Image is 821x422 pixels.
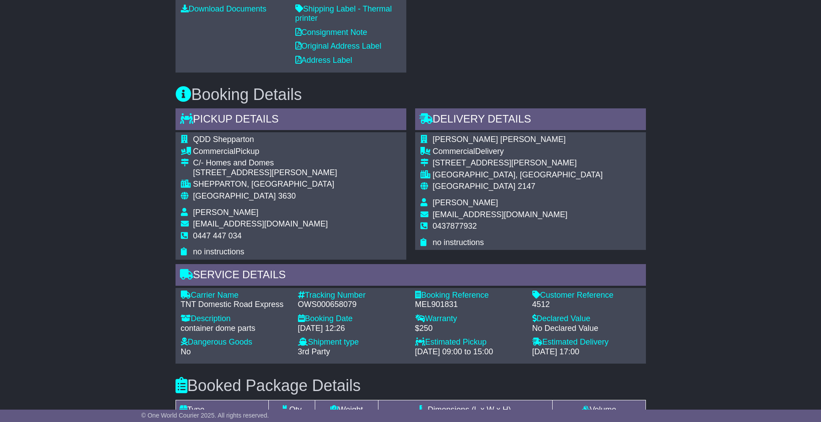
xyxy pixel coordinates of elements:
a: Download Documents [181,4,267,13]
div: Description [181,314,289,324]
div: Dangerous Goods [181,338,289,347]
div: Booking Date [298,314,406,324]
td: Volume [552,400,645,419]
span: 3630 [278,192,296,200]
span: [EMAIL_ADDRESS][DOMAIN_NAME] [193,219,328,228]
div: Delivery [433,147,603,157]
h3: Booking Details [176,86,646,104]
span: no instructions [193,247,244,256]
span: [PERSON_NAME] [PERSON_NAME] [433,135,566,144]
h3: Booked Package Details [176,377,646,395]
div: Estimated Delivery [532,338,641,347]
span: QDD Shepparton [193,135,254,144]
div: No Declared Value [532,324,641,334]
div: Pickup [193,147,337,157]
a: Original Address Label [295,42,382,50]
span: 0447 447 034 [193,231,242,240]
div: Delivery Details [415,108,646,132]
span: [EMAIL_ADDRESS][DOMAIN_NAME] [433,210,568,219]
div: Pickup Details [176,108,406,132]
div: Warranty [415,314,523,324]
td: Weight [315,400,378,419]
span: 2147 [518,182,535,191]
td: Type [176,400,268,419]
div: [STREET_ADDRESS][PERSON_NAME] [433,158,603,168]
span: Commercial [193,147,236,156]
span: [PERSON_NAME] [433,198,498,207]
span: no instructions [433,238,484,247]
div: [DATE] 17:00 [532,347,641,357]
span: No [181,347,191,356]
div: [DATE] 09:00 to 15:00 [415,347,523,357]
div: Service Details [176,264,646,288]
div: [STREET_ADDRESS][PERSON_NAME] [193,168,337,178]
div: Booking Reference [415,291,523,300]
span: Commercial [433,147,475,156]
span: 0437877932 [433,222,477,230]
div: [GEOGRAPHIC_DATA], [GEOGRAPHIC_DATA] [433,170,603,180]
span: [GEOGRAPHIC_DATA] [193,192,276,200]
div: C/- Homes and Domes [193,158,337,168]
div: container dome parts [181,324,289,334]
td: Dimensions (L x W x H) [378,400,553,419]
div: Shipment type [298,338,406,347]
div: Estimated Pickup [415,338,523,347]
div: TNT Domestic Road Express [181,300,289,310]
span: © One World Courier 2025. All rights reserved. [141,412,269,419]
div: Declared Value [532,314,641,324]
div: OWS000658079 [298,300,406,310]
td: Qty. [268,400,315,419]
div: [DATE] 12:26 [298,324,406,334]
div: MEL901831 [415,300,523,310]
div: Customer Reference [532,291,641,300]
div: Carrier Name [181,291,289,300]
div: $250 [415,324,523,334]
a: Consignment Note [295,28,367,37]
span: 3rd Party [298,347,330,356]
a: Address Label [295,56,352,65]
span: [PERSON_NAME] [193,208,259,217]
div: 4512 [532,300,641,310]
div: Tracking Number [298,291,406,300]
a: Shipping Label - Thermal printer [295,4,392,23]
span: [GEOGRAPHIC_DATA] [433,182,516,191]
div: SHEPPARTON, [GEOGRAPHIC_DATA] [193,180,337,189]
